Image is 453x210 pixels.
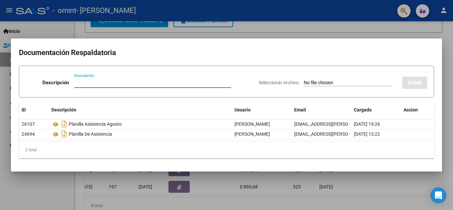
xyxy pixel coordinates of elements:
[354,121,380,127] span: [DATE] 19:26
[294,121,403,127] span: [EMAIL_ADDRESS][PERSON_NAME][DOMAIN_NAME]
[49,103,232,117] datatable-header-cell: Descripción
[60,119,69,129] i: Descargar documento
[354,131,380,137] span: [DATE] 13:22
[234,131,270,137] span: [PERSON_NAME]
[402,77,427,89] button: SUBIR
[51,119,229,129] div: Planilla Asistencia Agosto
[351,103,401,117] datatable-header-cell: Cargado
[22,107,26,112] span: ID
[430,187,446,203] div: Open Intercom Messenger
[401,103,434,117] datatable-header-cell: Accion
[294,107,306,112] span: Email
[42,79,69,87] p: Descripción
[404,107,418,112] span: Accion
[259,80,299,85] span: Seleccionar Archivo
[19,103,49,117] datatable-header-cell: ID
[51,129,229,139] div: Planilla De Asistencia
[234,107,251,112] span: Usuario
[51,107,76,112] span: Descripción
[408,80,422,86] span: SUBIR
[234,121,270,127] span: [PERSON_NAME]
[291,103,351,117] datatable-header-cell: Email
[19,142,434,158] div: 2 total
[232,103,291,117] datatable-header-cell: Usuario
[354,107,372,112] span: Cargado
[19,46,434,59] h2: Documentación Respaldatoria
[22,121,35,127] span: 26107
[294,131,403,137] span: [EMAIL_ADDRESS][PERSON_NAME][DOMAIN_NAME]
[60,129,69,139] i: Descargar documento
[22,131,35,137] span: 24694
